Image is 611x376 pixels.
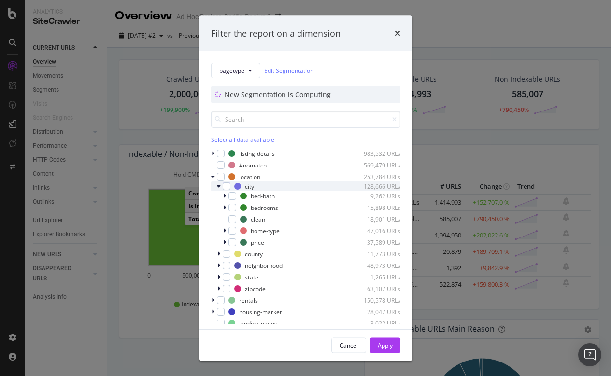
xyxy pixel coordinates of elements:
[353,161,400,169] div: 569,479 URLs
[199,15,412,361] div: modal
[251,215,265,223] div: clean
[245,250,263,258] div: county
[251,238,264,246] div: price
[239,161,267,169] div: #nomatch
[353,307,400,316] div: 28,047 URLs
[245,182,254,190] div: city
[239,172,260,181] div: location
[395,27,400,40] div: times
[353,284,400,292] div: 63,107 URLs
[245,261,283,269] div: neighborhood
[378,341,393,349] div: Apply
[353,149,400,157] div: 983,532 URLs
[353,261,400,269] div: 48,973 URLs
[353,182,400,190] div: 128,666 URLs
[239,319,277,327] div: landing-pages
[245,273,258,281] div: state
[251,203,278,211] div: bedrooms
[245,284,266,292] div: zipcode
[353,203,400,211] div: 15,898 URLs
[370,337,400,353] button: Apply
[264,65,313,75] a: Edit Segmentation
[251,192,275,200] div: bed-bath
[353,250,400,258] div: 11,773 URLs
[251,226,280,235] div: home-type
[578,343,601,366] div: Open Intercom Messenger
[353,273,400,281] div: 1,265 URLs
[211,63,260,78] button: pagetype
[353,226,400,235] div: 47,016 URLs
[353,296,400,304] div: 150,578 URLs
[340,341,358,349] div: Cancel
[353,215,400,223] div: 18,901 URLs
[225,90,333,99] div: New Segmentation is Computing
[239,149,275,157] div: listing-details
[331,337,366,353] button: Cancel
[239,296,258,304] div: rentals
[353,172,400,181] div: 253,784 URLs
[211,136,400,144] div: Select all data available
[353,238,400,246] div: 37,589 URLs
[211,111,400,128] input: Search
[219,66,244,74] span: pagetype
[353,319,400,327] div: 3,022 URLs
[211,27,341,40] div: Filter the report on a dimension
[353,192,400,200] div: 9,262 URLs
[239,307,282,316] div: housing-market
